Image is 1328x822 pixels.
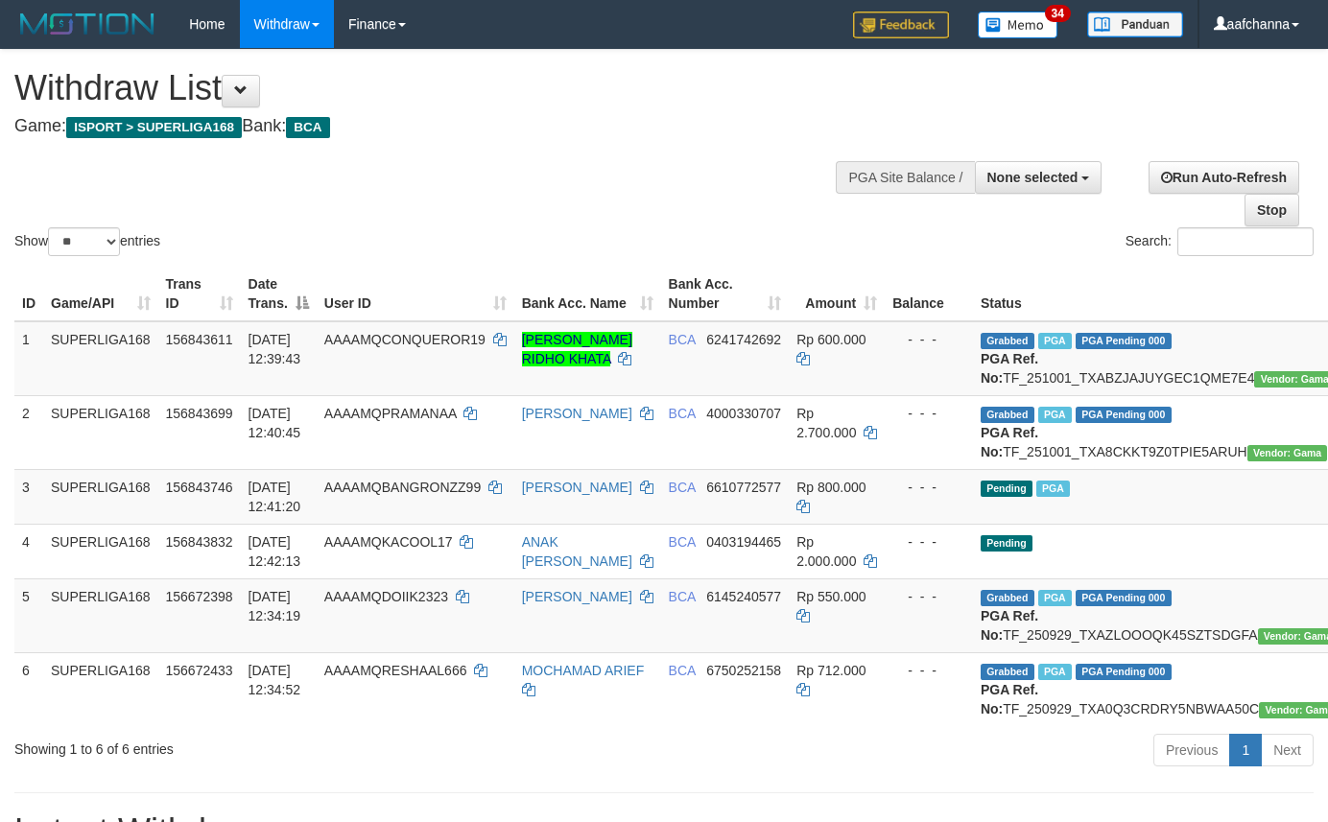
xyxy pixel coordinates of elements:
span: Marked by aafsoycanthlai [1038,664,1072,680]
span: 156843746 [166,480,233,495]
label: Search: [1126,227,1314,256]
td: SUPERLIGA168 [43,524,158,578]
th: Game/API: activate to sort column ascending [43,267,158,321]
span: BCA [669,406,696,421]
label: Show entries [14,227,160,256]
span: AAAAMQRESHAAL666 [324,663,467,678]
span: 156843699 [166,406,233,421]
span: Grabbed [981,590,1034,606]
span: PGA Pending [1076,333,1172,349]
div: - - - [892,478,965,497]
div: - - - [892,587,965,606]
span: AAAAMQKACOOL17 [324,534,453,550]
td: SUPERLIGA168 [43,469,158,524]
th: Date Trans.: activate to sort column descending [241,267,317,321]
span: AAAAMQPRAMANAA [324,406,457,421]
a: Previous [1153,734,1230,766]
span: [DATE] 12:34:19 [249,589,301,623]
img: Button%20Memo.svg [978,12,1058,38]
span: Grabbed [981,407,1034,423]
a: [PERSON_NAME] [522,589,632,604]
span: Rp 2.000.000 [796,534,856,569]
span: Rp 600.000 [796,332,866,347]
a: 1 [1229,734,1262,766]
select: Showentries [48,227,120,256]
a: Stop [1245,194,1299,226]
div: - - - [892,330,965,349]
span: Grabbed [981,664,1034,680]
span: Marked by aafsoycanthlai [1038,407,1072,423]
div: PGA Site Balance / [836,161,974,194]
span: ISPORT > SUPERLIGA168 [66,117,242,138]
b: PGA Ref. No: [981,425,1038,459]
span: Copy 0403194465 to clipboard [706,534,781,550]
input: Search: [1177,227,1314,256]
span: [DATE] 12:39:43 [249,332,301,366]
th: Amount: activate to sort column ascending [789,267,885,321]
img: MOTION_logo.png [14,10,160,38]
img: Feedback.jpg [853,12,949,38]
a: Run Auto-Refresh [1149,161,1299,194]
a: [PERSON_NAME] [522,406,632,421]
span: Copy 6145240577 to clipboard [706,589,781,604]
span: [DATE] 12:40:45 [249,406,301,440]
span: Pending [981,481,1032,497]
span: 156672433 [166,663,233,678]
th: Bank Acc. Name: activate to sort column ascending [514,267,661,321]
th: User ID: activate to sort column ascending [317,267,514,321]
span: [DATE] 12:42:13 [249,534,301,569]
td: 3 [14,469,43,524]
span: Marked by aafsoycanthlai [1036,481,1070,497]
span: Pending [981,535,1032,552]
td: SUPERLIGA168 [43,321,158,396]
span: BCA [669,332,696,347]
span: Rp 550.000 [796,589,866,604]
span: Grabbed [981,333,1034,349]
td: 6 [14,652,43,726]
th: Bank Acc. Number: activate to sort column ascending [661,267,790,321]
span: AAAAMQBANGRONZZ99 [324,480,481,495]
span: None selected [987,170,1079,185]
td: SUPERLIGA168 [43,395,158,469]
span: BCA [669,663,696,678]
th: Trans ID: activate to sort column ascending [158,267,241,321]
a: Next [1261,734,1314,766]
span: 156672398 [166,589,233,604]
div: - - - [892,532,965,552]
span: AAAAMQCONQUEROR19 [324,332,486,347]
span: 156843832 [166,534,233,550]
span: Copy 4000330707 to clipboard [706,406,781,421]
img: panduan.png [1087,12,1183,37]
a: [PERSON_NAME] [522,480,632,495]
span: BCA [669,589,696,604]
span: Vendor URL: https://trx31.1velocity.biz [1247,445,1328,461]
span: 156843611 [166,332,233,347]
h4: Game: Bank: [14,117,866,136]
b: PGA Ref. No: [981,682,1038,716]
span: BCA [669,534,696,550]
span: Marked by aafsoycanthlai [1038,590,1072,606]
b: PGA Ref. No: [981,608,1038,643]
span: Rp 800.000 [796,480,866,495]
b: PGA Ref. No: [981,351,1038,386]
span: [DATE] 12:34:52 [249,663,301,697]
a: [PERSON_NAME] RIDHO KHATA [522,332,632,366]
span: Rp 2.700.000 [796,406,856,440]
span: Copy 6241742692 to clipboard [706,332,781,347]
span: BCA [286,117,329,138]
h1: Withdraw List [14,69,866,107]
span: Marked by aafsoycanthlai [1038,333,1072,349]
span: BCA [669,480,696,495]
div: - - - [892,404,965,423]
span: AAAAMQDOIIK2323 [324,589,448,604]
td: 5 [14,578,43,652]
th: Balance [885,267,973,321]
span: Copy 6610772577 to clipboard [706,480,781,495]
td: SUPERLIGA168 [43,652,158,726]
td: 1 [14,321,43,396]
td: SUPERLIGA168 [43,578,158,652]
a: MOCHAMAD ARIEF [522,663,645,678]
span: Rp 712.000 [796,663,866,678]
a: ANAK [PERSON_NAME] [522,534,632,569]
span: PGA Pending [1076,407,1172,423]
